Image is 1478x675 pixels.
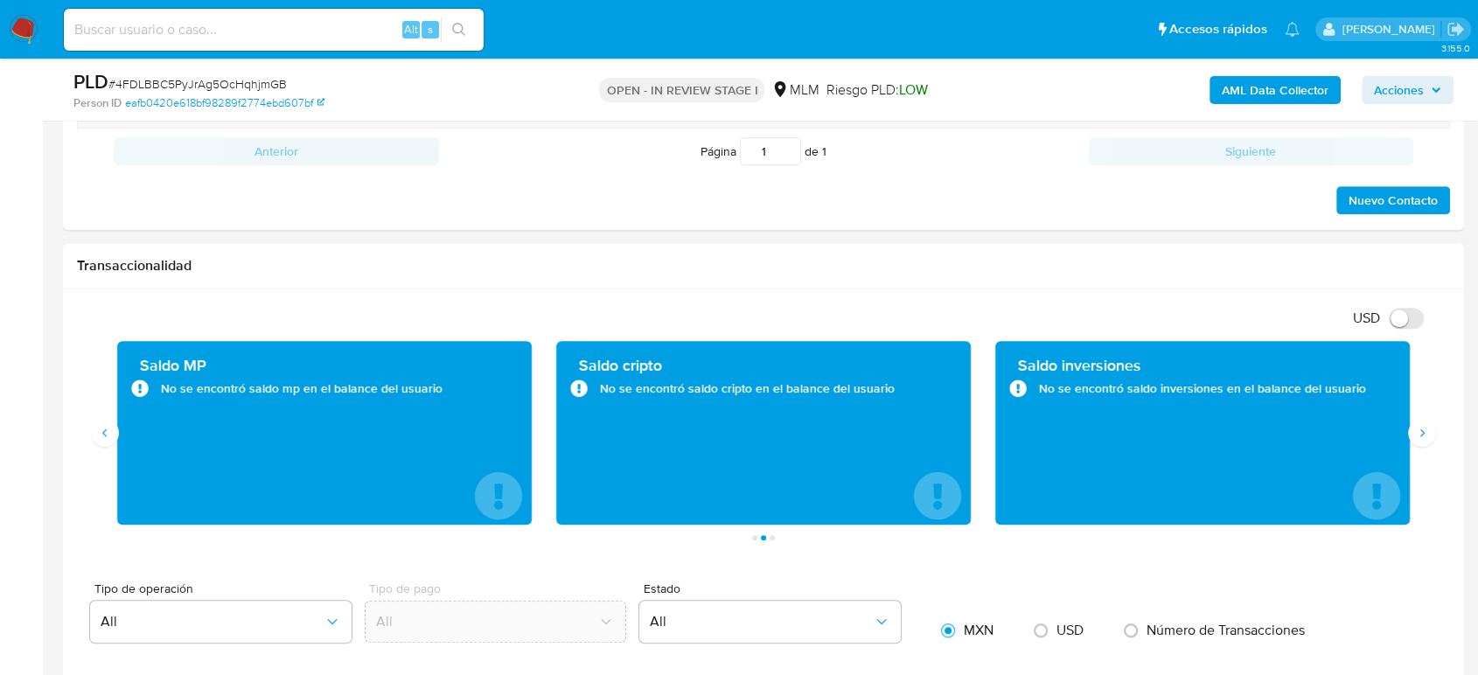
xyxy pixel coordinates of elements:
[73,67,108,95] b: PLD
[1440,41,1469,55] span: 3.155.0
[898,80,927,100] span: LOW
[1349,188,1438,212] span: Nuevo Contacto
[1374,76,1424,104] span: Acciones
[1362,76,1454,104] button: Acciones
[108,75,287,93] span: # 4FDLBBC5PyJrAg5OcHqhjmGB
[77,257,1450,275] h1: Transaccionalidad
[428,21,433,38] span: s
[404,21,418,38] span: Alt
[114,137,439,165] button: Anterior
[826,80,927,100] span: Riesgo PLD:
[1342,21,1440,38] p: diego.gardunorosas@mercadolibre.com.mx
[1285,22,1300,37] a: Notificaciones
[73,95,122,111] b: Person ID
[1210,76,1341,104] button: AML Data Collector
[771,80,819,100] div: MLM
[1169,20,1267,38] span: Accesos rápidos
[1336,186,1450,214] button: Nuevo Contacto
[125,95,324,111] a: eafb0420e618bf98289f2774ebd607bf
[64,18,484,41] input: Buscar usuario o caso...
[599,78,764,102] p: OPEN - IN REVIEW STAGE I
[1089,137,1414,165] button: Siguiente
[1222,76,1328,104] b: AML Data Collector
[441,17,477,42] button: search-icon
[1447,20,1465,38] a: Salir
[701,137,826,165] span: Página de
[822,143,826,160] span: 1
